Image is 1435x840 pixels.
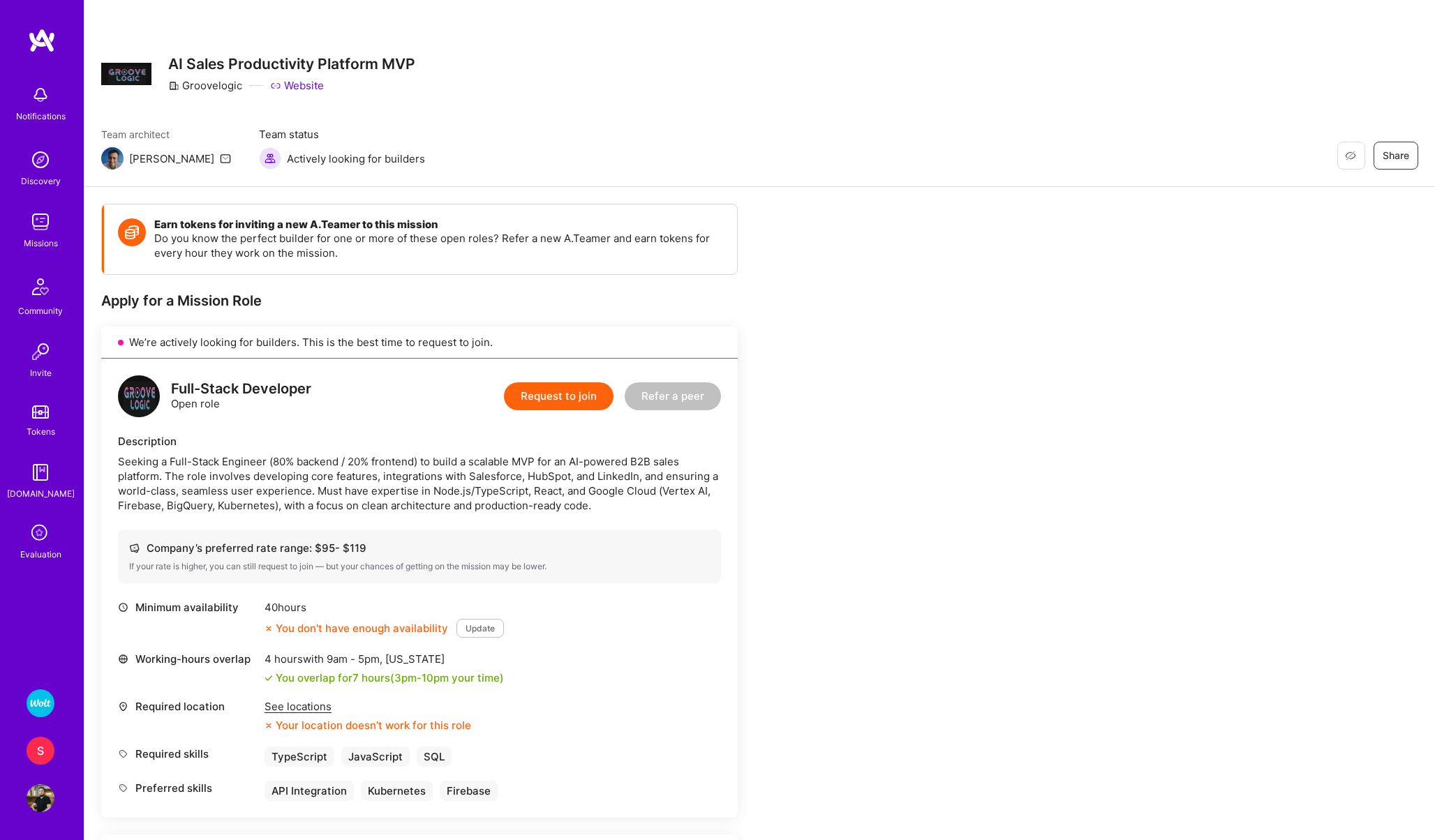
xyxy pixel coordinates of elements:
[118,654,128,664] i: icon World
[154,231,723,260] p: Do you know the perfect builder for one or more of these open roles? Refer a new A.Teamer and ear...
[265,600,504,615] div: 40 hours
[504,382,614,410] button: Request to join
[265,652,504,666] div: 4 hours with [US_STATE]
[394,671,449,684] span: 3pm - 10pm
[30,366,52,380] div: Invite
[276,670,504,685] div: You overlap for 7 hours ( your time)
[154,218,723,231] h4: Earn tokens for inviting a new A.Teamer to this mission
[118,699,258,714] div: Required location
[168,78,242,93] div: Groovelogic
[28,28,56,53] img: logo
[27,458,54,486] img: guide book
[265,699,471,714] div: See locations
[101,327,738,359] div: We’re actively looking for builders. This is the best time to request to join.
[101,147,124,170] img: Team Architect
[20,547,61,562] div: Evaluation
[24,270,57,303] img: Community
[361,781,433,801] div: Kubernetes
[18,303,63,318] div: Community
[168,80,179,91] i: icon CompanyGray
[324,652,385,666] span: 9am - 5pm ,
[129,541,710,555] div: Company’s preferred rate range: $ 95 - $ 119
[265,781,354,801] div: API Integration
[27,81,54,109] img: bell
[118,652,258,666] div: Working-hours overlap
[440,781,498,801] div: Firebase
[16,109,66,123] div: Notifications
[220,153,231,164] i: icon Mail
[456,619,504,638] button: Update
[23,737,58,765] a: S
[171,382,311,411] div: Open role
[24,236,58,250] div: Missions
[287,151,425,166] span: Actively looking for builders
[417,747,452,767] div: SQL
[23,689,58,717] a: Wolt - Fintech: Payments Expansion Team
[129,151,214,166] div: [PERSON_NAME]
[118,218,146,246] img: Token icon
[129,543,140,553] i: icon Cash
[265,747,334,767] div: TypeScript
[265,721,273,730] i: icon CloseOrange
[27,520,54,547] i: icon SelectionTeam
[270,78,324,93] a: Website
[171,382,311,396] div: Full-Stack Developer
[259,147,281,170] img: Actively looking for builders
[118,602,128,613] i: icon Clock
[118,783,128,793] i: icon Tag
[32,405,49,419] img: tokens
[27,784,54,812] img: User Avatar
[118,600,258,615] div: Minimum availability
[101,63,151,85] img: Company Logo
[259,127,425,142] span: Team status
[27,424,55,439] div: Tokens
[27,208,54,236] img: teamwork
[118,749,128,759] i: icon Tag
[168,55,415,73] h3: AI Sales Productivity Platform MVP
[265,674,273,682] i: icon Check
[265,621,448,636] div: You don’t have enough availability
[118,375,160,417] img: logo
[101,292,738,310] div: Apply for a Mission Role
[118,701,128,712] i: icon Location
[1374,142,1418,170] button: Share
[265,624,273,633] i: icon CloseOrange
[118,434,721,449] div: Description
[27,689,54,717] img: Wolt - Fintech: Payments Expansion Team
[118,747,258,761] div: Required skills
[101,127,231,142] span: Team architect
[27,146,54,174] img: discovery
[21,174,61,188] div: Discovery
[265,718,471,733] div: Your location doesn’t work for this role
[23,784,58,812] a: User Avatar
[27,737,54,765] div: S
[118,454,721,513] div: Seeking a Full-Stack Engineer (80% backend / 20% frontend) to build a scalable MVP for an AI-powe...
[7,486,75,501] div: [DOMAIN_NAME]
[118,781,258,795] div: Preferred skills
[625,382,721,410] button: Refer a peer
[341,747,410,767] div: JavaScript
[1345,150,1356,161] i: icon EyeClosed
[1383,149,1409,163] span: Share
[129,561,710,572] div: If your rate is higher, you can still request to join — but your chances of getting on the missio...
[27,338,54,366] img: Invite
